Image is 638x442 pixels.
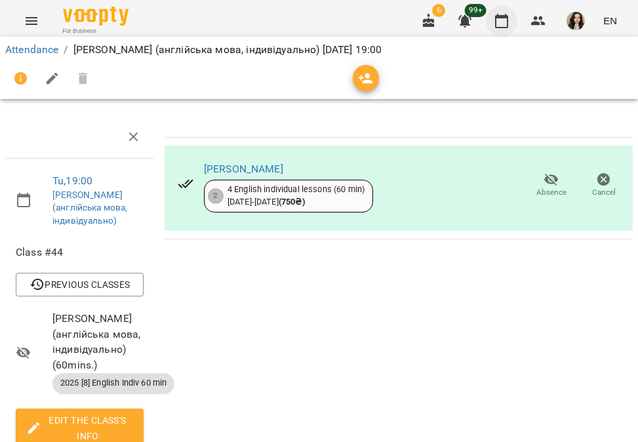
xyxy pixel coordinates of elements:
[52,190,128,226] a: [PERSON_NAME] (англійська мова, індивідуально)
[432,4,445,17] span: 6
[603,14,617,28] span: EN
[567,12,585,30] img: ebd0ea8fb81319dcbaacf11cd4698c16.JPG
[63,27,129,35] span: For Business
[64,42,68,58] li: /
[73,42,382,58] p: [PERSON_NAME] (англійська мова, індивідуально) [DATE] 19:00
[279,197,305,207] b: ( 750 ₴ )
[208,188,224,204] div: 2
[592,187,616,198] span: Cancel
[5,43,58,56] a: Attendance
[598,9,622,33] button: EN
[465,4,487,17] span: 99+
[63,7,129,26] img: Voopty Logo
[16,5,47,37] button: Menu
[536,187,567,198] span: Absence
[52,174,92,187] a: Tu , 19:00
[26,277,133,292] span: Previous Classes
[228,184,365,208] div: 4 English individual lessons (60 min) [DATE] - [DATE]
[52,377,174,389] span: 2025 [8] English Indiv 60 min
[16,245,144,260] span: Class #44
[5,42,633,58] nav: breadcrumb
[16,273,144,296] button: Previous Classes
[525,167,578,204] button: Absence
[204,163,283,175] a: [PERSON_NAME]
[52,311,144,372] span: [PERSON_NAME] (англійська мова, індивідуально) ( 60 mins. )
[578,167,630,204] button: Cancel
